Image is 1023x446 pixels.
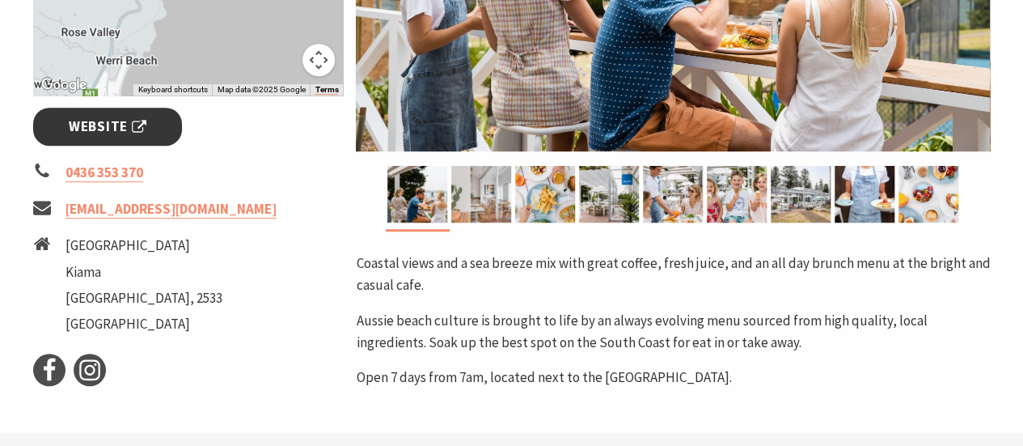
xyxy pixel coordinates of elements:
span: Website [69,116,146,138]
p: Open 7 days from 7am, located next to the [GEOGRAPHIC_DATA]. [356,367,990,389]
a: [EMAIL_ADDRESS][DOMAIN_NAME] [66,200,277,219]
p: Aussie beach culture is brought to life by an always evolving menu sourced from high quality, loc... [356,310,990,354]
a: Terms (opens in new tab) [315,85,338,95]
a: 0436 353 370 [66,164,143,182]
p: Coastal views and a sea breeze mix with great coffee, fresh juice, and an all day brunch menu at ... [356,253,990,296]
span: Map data ©2025 Google [217,85,305,94]
a: Website [33,108,183,146]
li: [GEOGRAPHIC_DATA], 2533 [66,287,222,309]
li: [GEOGRAPHIC_DATA] [66,313,222,335]
button: Map camera controls [302,44,335,76]
img: Google [37,74,91,96]
li: [GEOGRAPHIC_DATA] [66,235,222,257]
a: Click to see this area on Google Maps [37,74,91,96]
li: Kiama [66,261,222,283]
img: Diggies Kiama cafe and restaurant Blowhole Point [387,166,447,223]
button: Keyboard shortcuts [137,84,207,96]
